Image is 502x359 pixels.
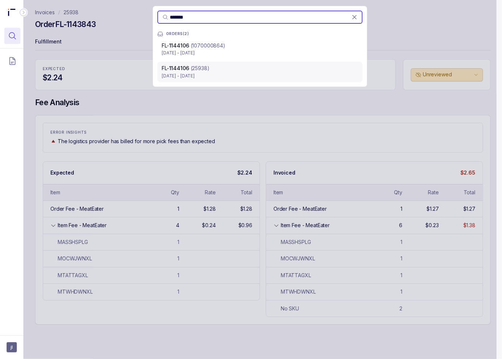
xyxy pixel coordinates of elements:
p: ORDERS ( 2 ) [166,32,189,36]
span: FL- [162,42,189,49]
p: (25938) [191,65,210,72]
span: 1144106 [169,65,189,71]
button: Menu Icon Button MagnifyingGlassIcon [4,28,20,44]
div: Collapse Icon [19,8,28,17]
span: FL- [162,65,189,71]
p: [DATE] - [DATE] [162,49,358,57]
button: Menu Icon Button DocumentTextIcon [4,53,20,69]
span: 1144106 [169,42,189,49]
p: [DATE] - [DATE] [162,72,358,80]
p: (1070000864) [191,42,225,49]
button: User initials [7,342,17,352]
